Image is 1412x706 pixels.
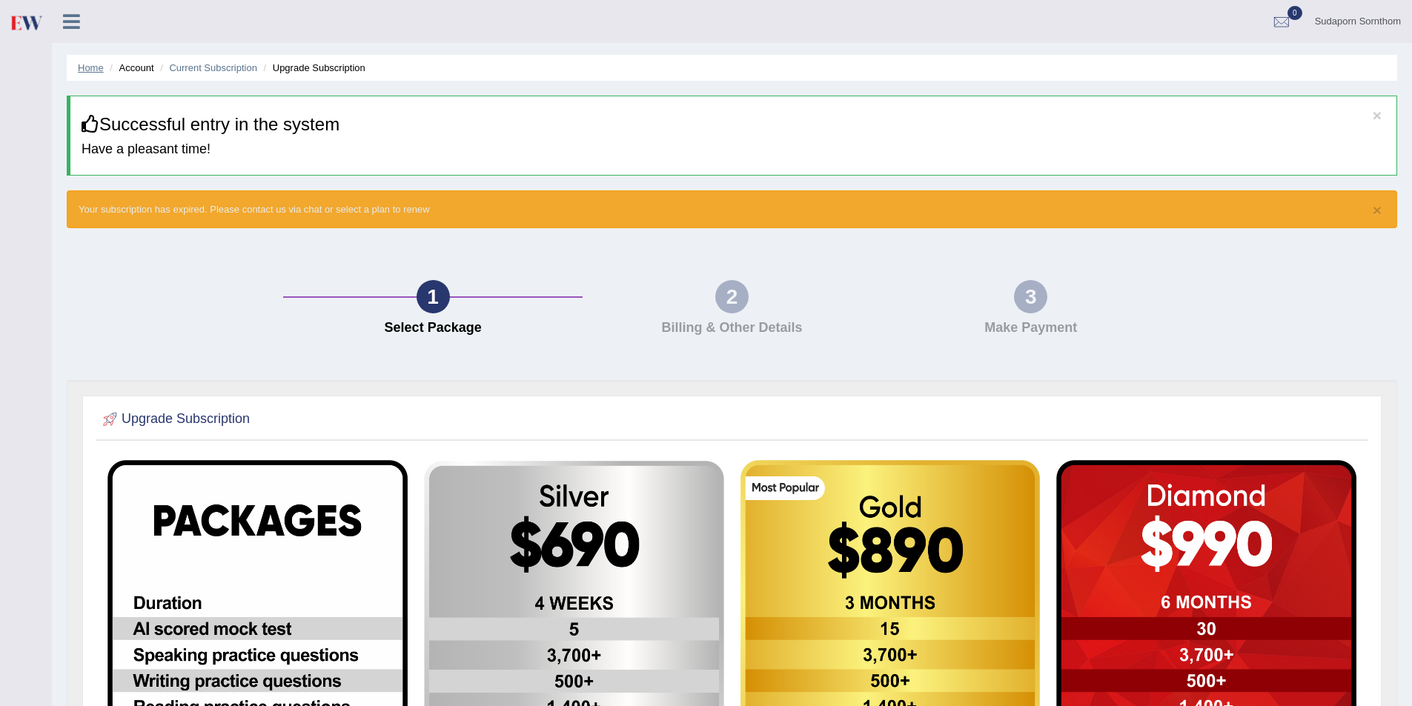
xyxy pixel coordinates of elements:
[106,61,153,75] li: Account
[78,62,104,73] a: Home
[1014,280,1047,313] div: 3
[260,61,365,75] li: Upgrade Subscription
[291,321,574,336] h4: Select Package
[590,321,874,336] h4: Billing & Other Details
[1287,6,1302,20] span: 0
[99,408,250,430] h2: Upgrade Subscription
[715,280,749,313] div: 2
[82,142,1385,157] h4: Have a pleasant time!
[417,280,450,313] div: 1
[82,115,1385,134] h3: Successful entry in the system
[67,190,1397,228] div: Your subscription has expired. Please contact us via chat or select a plan to renew
[1373,202,1382,218] button: ×
[169,62,257,73] a: Current Subscription
[889,321,1173,336] h4: Make Payment
[1373,107,1382,123] button: ×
